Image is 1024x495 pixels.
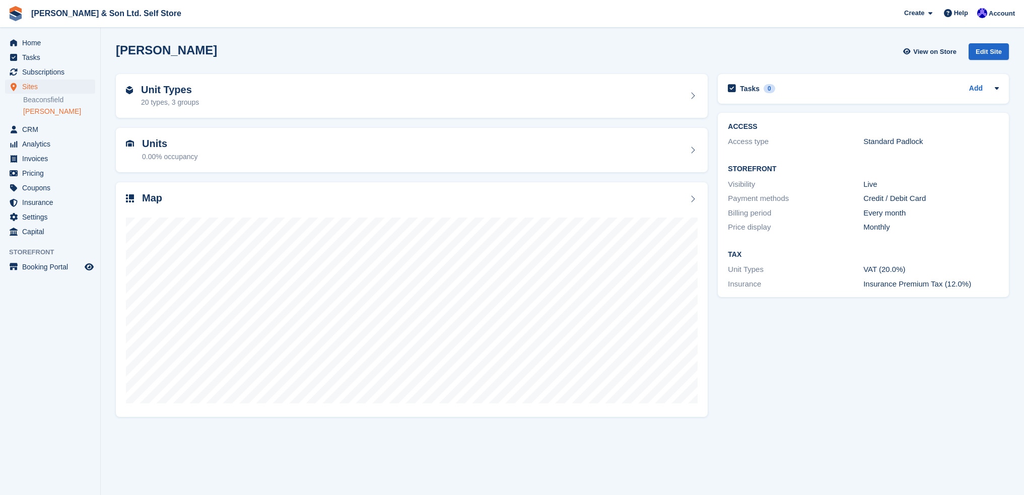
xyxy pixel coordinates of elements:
[969,43,1009,64] a: Edit Site
[142,138,198,150] h2: Units
[728,222,863,233] div: Price display
[22,80,83,94] span: Sites
[5,137,95,151] a: menu
[22,195,83,209] span: Insurance
[5,210,95,224] a: menu
[23,95,95,105] a: Beaconsfield
[83,261,95,273] a: Preview store
[5,152,95,166] a: menu
[728,278,863,290] div: Insurance
[22,50,83,64] span: Tasks
[9,247,100,257] span: Storefront
[5,181,95,195] a: menu
[23,107,95,116] a: [PERSON_NAME]
[728,123,999,131] h2: ACCESS
[141,97,199,108] div: 20 types, 3 groups
[116,74,708,118] a: Unit Types 20 types, 3 groups
[863,136,999,148] div: Standard Padlock
[863,207,999,219] div: Every month
[5,260,95,274] a: menu
[22,210,83,224] span: Settings
[22,122,83,136] span: CRM
[5,122,95,136] a: menu
[22,166,83,180] span: Pricing
[5,225,95,239] a: menu
[863,222,999,233] div: Monthly
[863,264,999,275] div: VAT (20.0%)
[126,86,133,94] img: unit-type-icn-2b2737a686de81e16bb02015468b77c625bbabd49415b5ef34ead5e3b44a266d.svg
[728,193,863,204] div: Payment methods
[904,8,924,18] span: Create
[969,83,983,95] a: Add
[5,80,95,94] a: menu
[902,43,961,60] a: View on Store
[740,84,760,93] h2: Tasks
[126,194,134,202] img: map-icn-33ee37083ee616e46c38cad1a60f524a97daa1e2b2c8c0bc3eb3415660979fc1.svg
[8,6,23,21] img: stora-icon-8386f47178a22dfd0bd8f6a31ec36ba5ce8667c1dd55bd0f319d3a0aa187defe.svg
[863,278,999,290] div: Insurance Premium Tax (12.0%)
[22,152,83,166] span: Invoices
[22,137,83,151] span: Analytics
[728,251,999,259] h2: Tax
[764,84,775,93] div: 0
[142,192,162,204] h2: Map
[5,36,95,50] a: menu
[141,84,199,96] h2: Unit Types
[728,207,863,219] div: Billing period
[5,166,95,180] a: menu
[5,65,95,79] a: menu
[5,50,95,64] a: menu
[863,193,999,204] div: Credit / Debit Card
[116,128,708,172] a: Units 0.00% occupancy
[954,8,968,18] span: Help
[22,65,83,79] span: Subscriptions
[22,181,83,195] span: Coupons
[116,43,217,57] h2: [PERSON_NAME]
[728,264,863,275] div: Unit Types
[27,5,185,22] a: [PERSON_NAME] & Son Ltd. Self Store
[863,179,999,190] div: Live
[116,182,708,417] a: Map
[5,195,95,209] a: menu
[126,140,134,147] img: unit-icn-7be61d7bf1b0ce9d3e12c5938cc71ed9869f7b940bace4675aadf7bd6d80202e.svg
[22,225,83,239] span: Capital
[728,165,999,173] h2: Storefront
[728,179,863,190] div: Visibility
[913,47,957,57] span: View on Store
[728,136,863,148] div: Access type
[977,8,987,18] img: Samantha Tripp
[22,260,83,274] span: Booking Portal
[989,9,1015,19] span: Account
[969,43,1009,60] div: Edit Site
[22,36,83,50] span: Home
[142,152,198,162] div: 0.00% occupancy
